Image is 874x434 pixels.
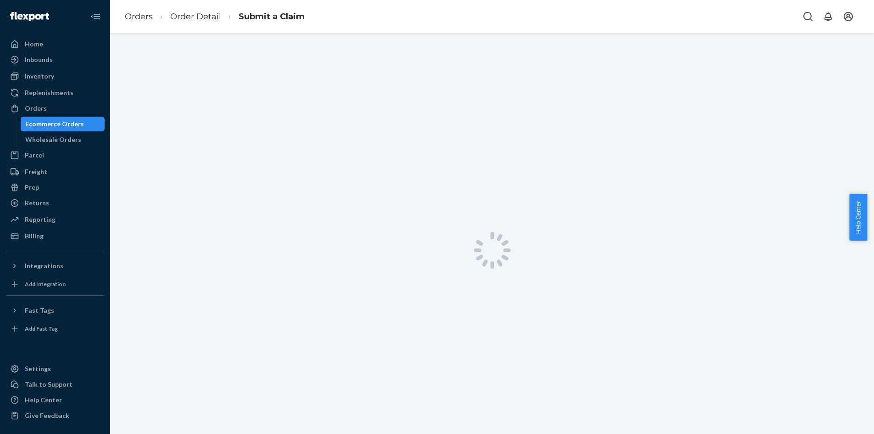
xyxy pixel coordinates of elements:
[25,104,47,113] div: Orders
[6,69,105,84] a: Inventory
[25,39,43,49] div: Home
[25,135,81,144] div: Wholesale Orders
[25,231,44,241] div: Billing
[25,167,47,176] div: Freight
[21,132,105,147] a: Wholesale Orders
[6,361,105,376] a: Settings
[25,411,69,420] div: Give Feedback
[25,364,51,373] div: Settings
[819,7,837,26] button: Open notifications
[25,261,63,271] div: Integrations
[25,151,44,160] div: Parcel
[25,72,54,81] div: Inventory
[6,408,105,423] button: Give Feedback
[6,164,105,179] a: Freight
[25,198,49,208] div: Returns
[6,180,105,195] a: Prep
[25,306,54,315] div: Fast Tags
[6,303,105,318] button: Fast Tags
[25,395,62,405] div: Help Center
[25,183,39,192] div: Prep
[239,11,305,22] a: Submit a Claim
[6,377,105,392] button: Talk to Support
[6,229,105,243] a: Billing
[25,380,72,389] div: Talk to Support
[21,117,105,131] a: Ecommerce Orders
[6,393,105,407] a: Help Center
[170,11,221,22] a: Order Detail
[25,280,66,288] div: Add Integration
[6,101,105,116] a: Orders
[6,259,105,273] button: Integrations
[25,215,56,224] div: Reporting
[25,88,73,97] div: Replenishments
[10,12,49,21] img: Flexport logo
[117,3,312,30] ol: breadcrumbs
[25,55,53,64] div: Inbounds
[849,194,867,241] button: Help Center
[839,7,857,26] button: Open account menu
[6,148,105,163] a: Parcel
[125,11,153,22] a: Orders
[6,196,105,210] a: Returns
[6,52,105,67] a: Inbounds
[6,212,105,227] a: Reporting
[6,277,105,292] a: Add Integration
[6,37,105,51] a: Home
[6,321,105,336] a: Add Fast Tag
[25,119,84,129] div: Ecommerce Orders
[799,7,817,26] button: Open Search Box
[86,7,105,26] button: Close Navigation
[6,85,105,100] a: Replenishments
[25,325,58,333] div: Add Fast Tag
